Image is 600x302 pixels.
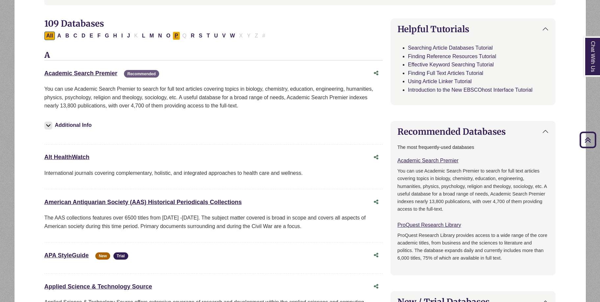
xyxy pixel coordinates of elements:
button: Share this database [370,249,383,262]
a: Searching Article Databases Tutorial [408,45,493,51]
button: Filter Results S [197,32,204,40]
h3: A [44,51,383,60]
button: Filter Results I [119,32,125,40]
button: Share this database [370,67,383,80]
a: Using Article Linker Tutorial [408,79,472,84]
a: Effective Keyword Searching Tutorial [408,62,494,67]
a: Academic Search Premier [44,70,117,77]
button: Share this database [370,151,383,164]
button: All [44,32,55,40]
button: Filter Results L [140,32,147,40]
a: Finding Reference Resources Tutorial [408,54,496,59]
button: Filter Results V [220,32,228,40]
button: Filter Results P [173,32,180,40]
button: Recommended Databases [391,121,555,142]
button: Filter Results N [156,32,164,40]
button: Filter Results E [87,32,95,40]
span: Trial [113,252,128,260]
button: Filter Results F [95,32,103,40]
button: Share this database [370,280,383,293]
button: Filter Results R [189,32,197,40]
div: Alpha-list to filter by first letter of database name [44,33,268,38]
span: New [95,252,110,260]
button: Additional Info [44,121,94,130]
button: Filter Results W [228,32,237,40]
button: Filter Results G [103,32,111,40]
a: Academic Search Premier [397,158,459,163]
a: Alt HealthWatch [44,154,89,160]
button: Filter Results C [71,32,79,40]
button: Filter Results M [148,32,156,40]
a: ProQuest Research Library [397,222,461,228]
button: Filter Results T [204,32,212,40]
a: American Antiquarian Society (AAS) Historical Periodicals Collections [44,199,242,205]
button: Filter Results A [55,32,63,40]
button: Helpful Tutorials [391,19,555,39]
a: APA StyleGuide [44,252,89,259]
button: Filter Results H [111,32,119,40]
button: Share this database [370,196,383,208]
p: ProQuest Research Library provides access to a wide range of the core academic titles, from busin... [397,232,549,262]
p: You can use Academic Search Premier to search for full text articles covering topics in biology, ... [397,167,549,213]
a: Introduction to the New EBSCOhost Interface Tutorial [408,87,533,93]
a: Applied Science & Technology Source [44,283,152,290]
p: International journals covering complementary, holistic, and integrated approaches to health care... [44,169,383,177]
p: You can use Academic Search Premier to search for full text articles covering topics in biology, ... [44,85,383,110]
a: Finding Full Text Articles Tutorial [408,70,483,76]
button: Filter Results O [164,32,172,40]
p: The AAS collections features over 6500 titles from [DATE] -[DATE]. The subject matter covered is ... [44,214,383,230]
span: Recommended [124,70,159,78]
p: The most frequently-used databases [397,144,549,151]
a: Back to Top [577,135,598,144]
button: Filter Results J [125,32,132,40]
span: 109 Databases [44,18,104,29]
button: Filter Results U [212,32,220,40]
button: Filter Results B [63,32,71,40]
button: Filter Results D [80,32,87,40]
